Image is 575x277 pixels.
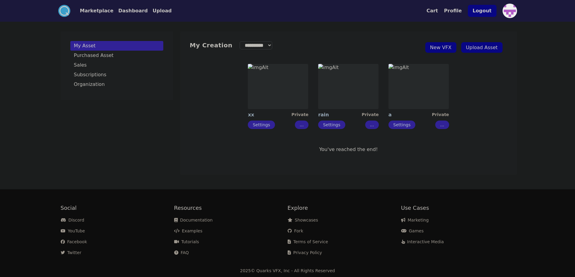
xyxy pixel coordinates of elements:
[174,218,213,222] a: Documentation
[240,268,335,274] div: 2025 © Quarks VFX, Inc - All Rights Reserved
[318,112,362,118] a: rain
[503,4,517,18] img: profile
[118,7,148,14] button: Dashboard
[468,5,497,17] button: Logout
[70,7,113,14] a: Marketplace
[318,121,345,129] button: Settings
[323,122,340,127] a: Settings
[388,121,415,129] button: Settings
[174,204,288,212] h2: Resources
[174,250,189,255] a: FAQ
[70,60,163,70] a: Sales
[425,42,456,53] a: New VFX
[174,228,203,233] a: Examples
[461,42,503,53] a: Upload Asset
[74,53,114,58] p: Purchased Asset
[190,41,232,49] h3: My Creation
[61,239,87,244] a: Facebook
[61,204,174,212] h2: Social
[401,218,429,222] a: Marketing
[174,239,199,244] a: Tutorials
[318,64,379,109] img: imgAlt
[70,70,163,80] a: Subscriptions
[61,228,85,233] a: YouTube
[70,41,163,51] a: My Asset
[426,7,438,14] button: Cart
[248,121,275,129] button: Settings
[248,64,308,109] img: imgAlt
[70,51,163,60] a: Purchased Asset
[362,112,379,118] div: Private
[432,112,449,118] div: Private
[401,228,424,233] a: Games
[288,239,328,244] a: Terms of Service
[74,63,87,68] p: Sales
[70,80,163,89] a: Organization
[190,146,507,153] p: You've reached the end!
[401,239,444,244] a: Interactive Media
[388,112,432,118] a: a
[288,250,322,255] a: Privacy Policy
[148,7,171,14] a: Upload
[393,122,410,127] a: Settings
[291,112,308,118] div: Private
[152,7,171,14] button: Upload
[74,72,107,77] p: Subscriptions
[444,7,462,14] button: Profile
[401,204,515,212] h2: Use Cases
[365,121,379,129] button: ...
[74,43,96,48] p: My Asset
[295,121,308,129] button: ...
[253,122,270,127] a: Settings
[61,218,85,222] a: Discord
[80,7,113,14] button: Marketplace
[288,228,303,233] a: Fork
[435,121,449,129] button: ...
[468,2,497,19] a: Logout
[288,218,318,222] a: Showcases
[388,64,449,109] img: imgAlt
[113,7,148,14] a: Dashboard
[288,204,401,212] h2: Explore
[74,82,105,87] p: Organization
[248,112,291,118] a: xx
[61,250,81,255] a: Twitter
